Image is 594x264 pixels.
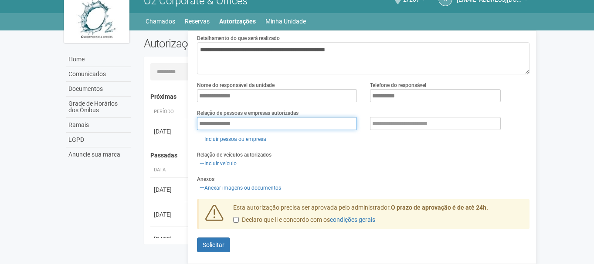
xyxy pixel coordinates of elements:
[233,216,375,224] label: Declaro que li e concordo com os
[197,183,284,193] a: Anexar imagens ou documentos
[197,34,280,42] label: Detalhamento do que será realizado
[66,97,131,118] a: Grade de Horários dos Ônibus
[330,216,375,223] a: condições gerais
[219,15,256,27] a: Autorizações
[197,81,275,89] label: Nome do responsável da unidade
[197,159,239,168] a: Incluir veículo
[150,152,524,159] h4: Passadas
[150,105,190,119] th: Período
[66,147,131,162] a: Anuncie sua marca
[185,15,210,27] a: Reservas
[154,127,186,136] div: [DATE]
[197,237,230,252] button: Solicitar
[197,151,272,159] label: Relação de veículos autorizados
[227,204,530,229] div: Esta autorização precisa ser aprovada pelo administrador.
[197,175,214,183] label: Anexos
[66,67,131,82] a: Comunicados
[197,109,299,117] label: Relação de pessoas e empresas autorizadas
[66,133,131,147] a: LGPD
[391,204,488,211] strong: O prazo de aprovação é de até 24h.
[197,134,269,144] a: Incluir pessoa ou empresa
[203,241,224,248] span: Solicitar
[146,15,175,27] a: Chamados
[154,235,186,244] div: [DATE]
[66,52,131,67] a: Home
[154,210,186,219] div: [DATE]
[66,82,131,97] a: Documentos
[370,81,426,89] label: Telefone do responsável
[150,94,524,100] h4: Próximas
[265,15,306,27] a: Minha Unidade
[233,217,239,223] input: Declaro que li e concordo com oscondições gerais
[150,163,190,177] th: Data
[144,37,330,50] h2: Autorizações
[66,118,131,133] a: Ramais
[154,185,186,194] div: [DATE]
